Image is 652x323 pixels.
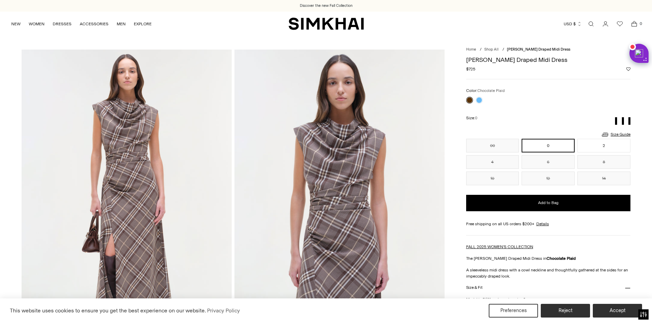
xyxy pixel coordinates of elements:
[206,306,241,316] a: Privacy Policy (opens in a new tab)
[466,244,533,249] a: FALL 2025 WOMEN'S COLLECTION
[29,16,44,31] a: WOMEN
[466,255,631,261] p: The [PERSON_NAME] Draped Midi Dress in
[466,172,519,185] button: 10
[599,17,612,31] a: Go to the account page
[466,279,631,297] button: Size & Fit
[466,221,631,227] div: Free shipping on all US orders $200+
[536,221,549,227] a: Details
[53,16,72,31] a: DRESSES
[466,285,483,290] h3: Size & Fit
[466,88,504,94] label: Color:
[522,139,575,152] button: 0
[601,130,630,139] a: Size Guide
[10,307,206,314] span: This website uses cookies to ensure you get the best experience on our website.
[300,3,353,9] a: Discover the new Fall Collection
[564,16,582,31] button: USD $
[522,155,575,169] button: 6
[541,304,590,318] button: Reject
[577,139,630,152] button: 2
[547,256,576,261] strong: Chocolate Plaid
[477,89,504,93] span: Chocolate Plaid
[502,47,504,53] div: /
[613,17,627,31] a: Wishlist
[466,296,631,309] p: Model is 5'10" and wearing size 2 Fully Lined, Side Zip
[638,21,644,27] span: 0
[489,304,538,318] button: Preferences
[466,47,476,52] a: Home
[466,267,631,279] p: A sleeveless midi dress with a cowl neckline and thoughtfully gathered at the sides for an impecc...
[466,47,631,53] nav: breadcrumbs
[289,17,364,30] a: SIMKHAI
[466,195,631,211] button: Add to Bag
[577,172,630,185] button: 14
[507,47,570,52] span: [PERSON_NAME] Draped Midi Dress
[593,304,642,318] button: Accept
[522,172,575,185] button: 12
[466,115,477,121] label: Size:
[466,139,519,152] button: 00
[626,67,630,71] button: Add to Wishlist
[584,17,598,31] a: Open search modal
[480,47,482,53] div: /
[627,17,641,31] a: Open cart modal
[466,66,475,72] span: $725
[117,16,126,31] a: MEN
[538,200,559,206] span: Add to Bag
[475,116,477,120] span: 0
[466,57,631,63] h1: [PERSON_NAME] Draped Midi Dress
[11,16,21,31] a: NEW
[577,155,630,169] button: 8
[134,16,152,31] a: EXPLORE
[484,47,499,52] a: Shop All
[466,155,519,169] button: 4
[80,16,108,31] a: ACCESSORIES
